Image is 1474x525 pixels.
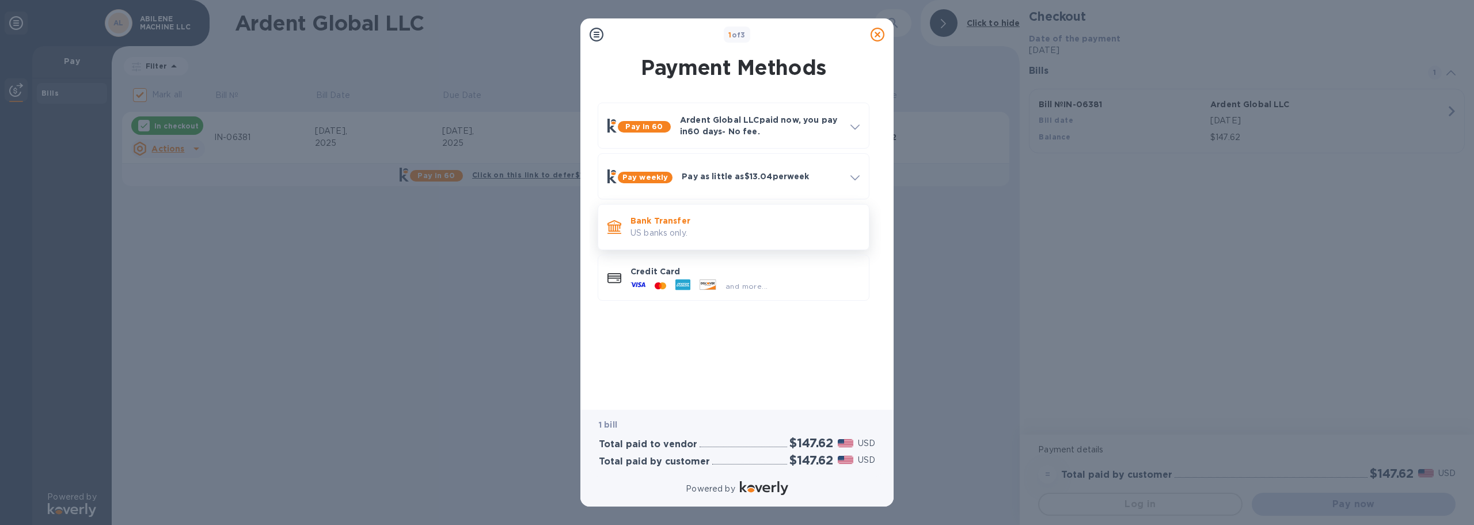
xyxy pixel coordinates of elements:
h3: Total paid to vendor [599,439,697,450]
h2: $147.62 [789,453,833,467]
img: USD [838,456,853,464]
h3: Total paid by customer [599,456,710,467]
p: Bank Transfer [630,215,860,226]
p: US banks only. [630,227,860,239]
p: Pay as little as $13.04 per week [682,171,841,182]
img: Logo [740,481,788,495]
h2: $147.62 [789,436,833,450]
b: 1 bill [599,420,617,429]
b: Pay in 60 [625,122,663,131]
p: Credit Card [630,266,860,277]
p: USD [858,454,875,466]
span: 1 [728,31,731,39]
p: Powered by [686,483,735,495]
p: Ardent Global LLC paid now, you pay in 60 days - No fee. [680,114,841,137]
img: USD [838,439,853,447]
b: of 3 [728,31,746,39]
span: and more... [725,282,768,290]
b: Pay weekly [622,173,668,182]
h1: Payment Methods [595,55,872,80]
p: USD [858,437,875,450]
